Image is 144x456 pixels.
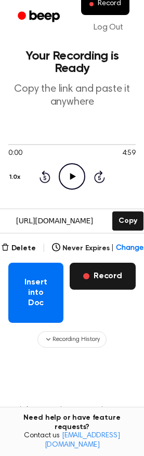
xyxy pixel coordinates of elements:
p: Tired of copying and pasting? Use the extension to automatically insert your recordings. [8,406,136,421]
h1: Your Recording is Ready [8,50,136,75]
a: Log Out [83,15,134,40]
span: | [42,242,46,254]
span: 0:00 [8,148,22,159]
button: Recording History [37,331,106,348]
button: Record [70,263,136,290]
button: Insert into Doc [8,263,63,323]
button: Copy [112,211,143,231]
button: Never Expires|Change [52,243,143,254]
a: Beep [10,7,69,27]
span: Recording History [53,335,99,344]
p: Copy the link and paste it anywhere [8,83,136,109]
span: 4:59 [122,148,136,159]
span: Change [116,243,143,254]
button: 1.0x [8,168,24,186]
button: Delete [1,243,36,254]
a: [EMAIL_ADDRESS][DOMAIN_NAME] [45,432,120,449]
span: Contact us [6,432,138,450]
span: | [111,243,114,254]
